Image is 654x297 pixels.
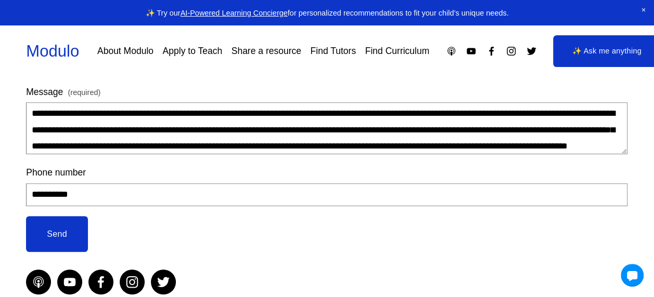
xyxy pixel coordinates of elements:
[365,42,430,60] a: Find Curriculum
[310,42,356,60] a: Find Tutors
[57,269,82,294] a: YouTube
[466,46,477,57] a: YouTube
[181,9,288,17] a: AI-Powered Learning Concierge
[26,269,51,294] a: Apple Podcasts
[526,46,537,57] a: Twitter
[506,46,517,57] a: Instagram
[88,269,113,294] a: Facebook
[26,42,79,60] a: Modulo
[232,42,301,60] a: Share a resource
[26,216,88,252] button: Send
[163,42,222,60] a: Apply to Teach
[486,46,497,57] a: Facebook
[151,269,176,294] a: Twitter
[26,165,86,181] span: Phone number
[26,84,63,101] span: Message
[120,269,145,294] a: Instagram
[68,86,101,99] span: (required)
[446,46,457,57] a: Apple Podcasts
[97,42,153,60] a: About Modulo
